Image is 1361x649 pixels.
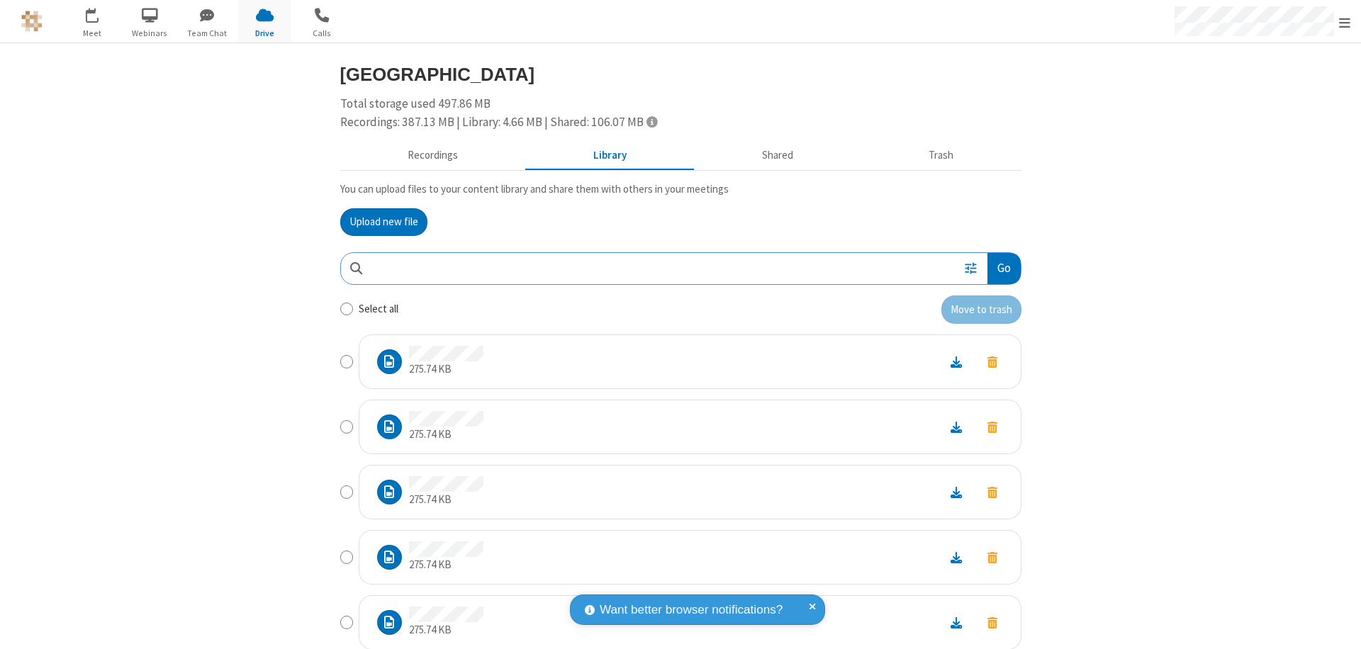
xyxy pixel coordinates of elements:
[975,417,1010,436] button: Move to trash
[987,253,1020,285] button: Go
[941,295,1021,324] button: Move to trash
[975,548,1010,567] button: Move to trash
[938,419,975,435] a: Download file
[409,492,483,508] p: 275.74 KB
[409,622,483,638] p: 275.74 KB
[21,11,43,32] img: QA Selenium DO NOT DELETE OR CHANGE
[409,427,483,443] p: 275.74 KB
[181,27,234,40] span: Team Chat
[340,64,1021,84] h3: [GEOGRAPHIC_DATA]
[938,614,975,631] a: Download file
[296,27,349,40] span: Calls
[975,352,1010,371] button: Move to trash
[340,95,1021,131] div: Total storage used 497.86 MB
[695,142,861,169] button: Shared during meetings
[938,354,975,370] a: Download file
[359,301,398,317] label: Select all
[938,549,975,565] a: Download file
[238,27,291,40] span: Drive
[975,613,1010,632] button: Move to trash
[409,361,483,378] p: 275.74 KB
[975,482,1010,502] button: Move to trash
[646,115,657,128] span: Totals displayed include files that have been moved to the trash.
[340,113,1021,132] div: Recordings: 387.13 MB | Library: 4.66 MB | Shared: 106.07 MB
[600,601,783,619] span: Want better browser notifications?
[66,27,119,40] span: Meet
[96,8,105,18] div: 1
[340,208,427,237] button: Upload new file
[340,181,1021,198] p: You can upload files to your content library and share them with others in your meetings
[409,557,483,573] p: 275.74 KB
[526,142,695,169] button: Content library
[340,142,526,169] button: Recorded meetings
[938,484,975,500] a: Download file
[861,142,1021,169] button: Trash
[123,27,177,40] span: Webinars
